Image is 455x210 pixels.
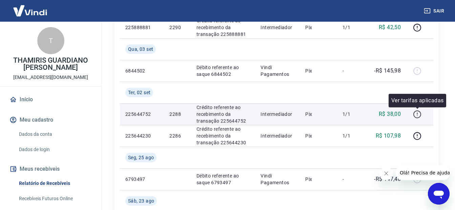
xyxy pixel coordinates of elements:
a: Início [8,92,93,107]
p: R$ 42,50 [379,23,401,31]
p: 2286 [169,132,185,139]
p: Débito referente ao saque 6793497 [197,172,250,186]
p: Pix [305,176,332,183]
a: Dados de login [16,143,93,156]
p: THAMIRIS GUARDIANO [PERSON_NAME] [5,57,96,71]
p: Intermediador [261,24,294,31]
p: 6793497 [125,176,159,183]
p: 2288 [169,111,185,118]
p: 6844502 [125,67,159,74]
p: Crédito referente ao recebimento da transação 225644230 [197,126,250,146]
p: 1/1 [343,24,363,31]
p: Ver tarifas aplicadas [391,97,443,105]
p: Crédito referente ao recebimento da transação 225644752 [197,104,250,124]
a: Relatório de Recebíveis [16,176,93,190]
p: Intermediador [261,111,294,118]
p: R$ 107,98 [376,132,401,140]
button: Meus recebíveis [8,162,93,176]
p: - [343,176,363,183]
p: Crédito referente ao recebimento da transação 225888881 [197,17,250,38]
p: Pix [305,67,332,74]
p: Débito referente ao saque 6844502 [197,64,250,78]
p: 1/1 [343,111,363,118]
p: Pix [305,24,332,31]
p: 1/1 [343,132,363,139]
p: Pix [305,132,332,139]
iframe: Botão para abrir a janela de mensagens [428,183,450,205]
p: - [343,67,363,74]
iframe: Mensagem da empresa [396,165,450,180]
p: Vindi Pagamentos [261,64,294,78]
img: Vindi [8,0,52,21]
span: Qua, 03 set [128,46,153,52]
p: 2290 [169,24,185,31]
p: -R$ 145,98 [374,67,401,75]
span: Olá! Precisa de ajuda? [4,5,57,10]
p: 225644752 [125,111,159,118]
a: Dados da conta [16,127,93,141]
iframe: Fechar mensagem [379,167,393,180]
p: 225888881 [125,24,159,31]
p: -R$ 147,40 [374,175,401,183]
p: R$ 38,00 [379,110,401,118]
p: 225644230 [125,132,159,139]
button: Sair [422,5,447,17]
span: Ter, 02 set [128,89,150,96]
button: Meu cadastro [8,112,93,127]
p: Intermediador [261,132,294,139]
p: Vindi Pagamentos [261,172,294,186]
p: [EMAIL_ADDRESS][DOMAIN_NAME] [13,74,88,81]
div: T [37,27,64,54]
p: Pix [305,111,332,118]
a: Recebíveis Futuros Online [16,192,93,206]
span: Seg, 25 ago [128,154,154,161]
span: Sáb, 23 ago [128,197,154,204]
